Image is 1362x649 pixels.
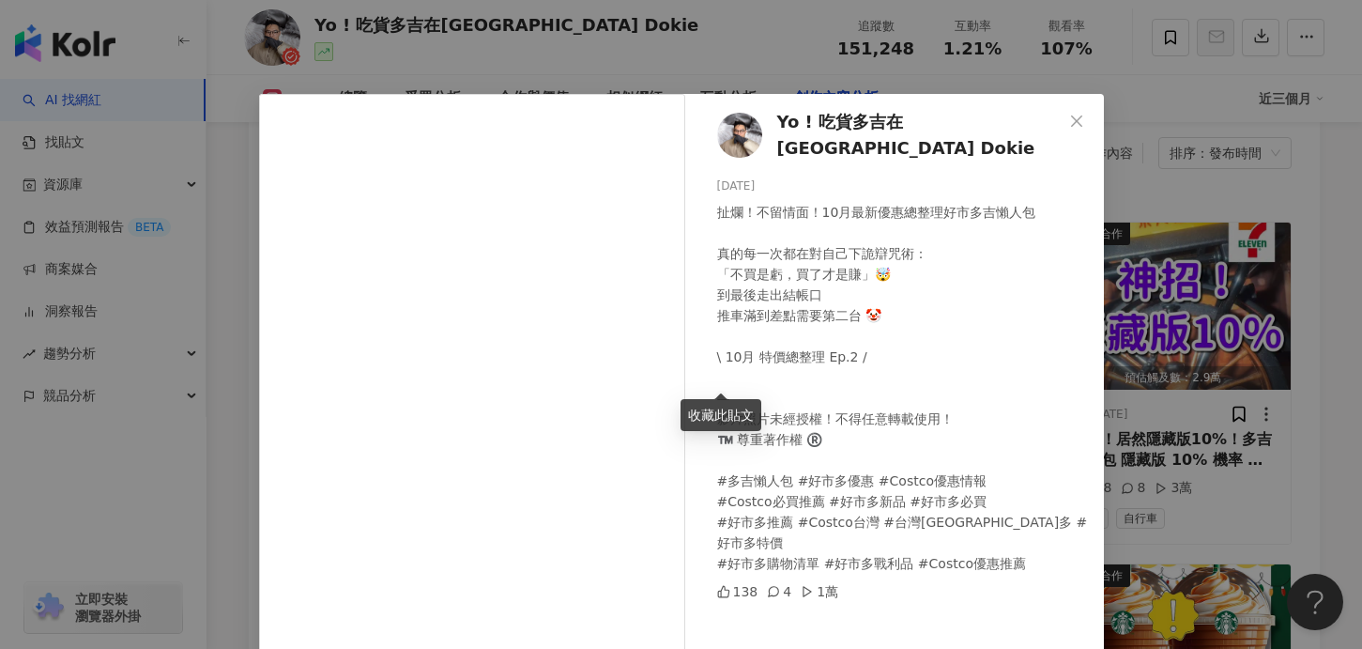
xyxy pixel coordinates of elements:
[717,202,1089,574] div: 扯爛！不留情面！10月最新優惠總整理好市多吉懶人包 真的每一次都在對自己下詭辯咒術： 「不買是虧，買了才是賺」🤯 到最後走出結帳口 推車滿到差點需要第二台 🤡 \ 10月 特價總整理 Ep.2 ...
[1058,102,1095,140] button: Close
[717,109,1063,162] a: KOL AvatarYo ! 吃貨多吉在[GEOGRAPHIC_DATA] Dokie
[1069,114,1084,129] span: close
[767,581,791,602] div: 4
[717,113,762,158] img: KOL Avatar
[801,581,838,602] div: 1萬
[777,109,1063,162] span: Yo ! 吃貨多吉在[GEOGRAPHIC_DATA] Dokie
[717,581,758,602] div: 138
[681,399,761,431] div: 收藏此貼文
[717,178,1089,195] div: [DATE]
